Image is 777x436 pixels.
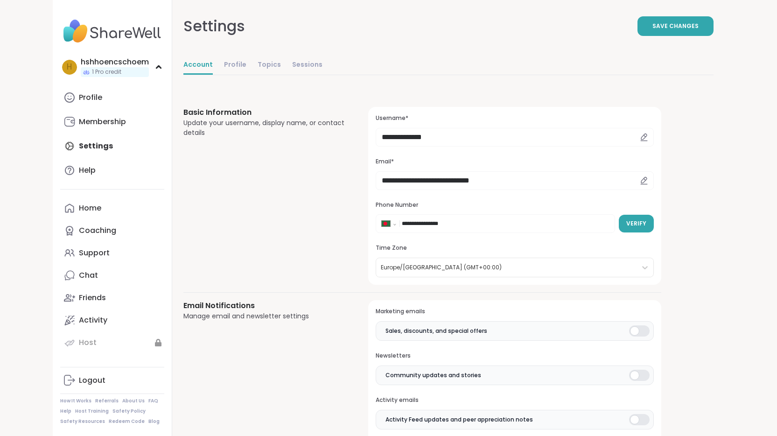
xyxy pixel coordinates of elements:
a: Host Training [75,408,109,415]
span: 1 Pro credit [92,68,121,76]
div: Coaching [79,225,116,236]
div: Settings [183,15,245,37]
h3: Username* [376,114,653,122]
h3: Phone Number [376,201,653,209]
a: Help [60,159,164,182]
div: Host [79,338,97,348]
a: Host [60,331,164,354]
div: Activity [79,315,107,325]
div: Membership [79,117,126,127]
div: Home [79,203,101,213]
div: Support [79,248,110,258]
a: Coaching [60,219,164,242]
a: Profile [60,86,164,109]
a: Topics [258,56,281,75]
h3: Email* [376,158,653,166]
div: Help [79,165,96,176]
h3: Email Notifications [183,300,346,311]
a: Account [183,56,213,75]
a: Referrals [95,398,119,404]
button: Verify [619,215,654,232]
a: Safety Resources [60,418,105,425]
a: Friends [60,287,164,309]
a: About Us [122,398,145,404]
a: Support [60,242,164,264]
span: Save Changes [652,22,699,30]
div: Friends [79,293,106,303]
span: Activity Feed updates and peer appreciation notes [385,415,533,424]
a: Redeem Code [109,418,145,425]
h3: Marketing emails [376,308,653,316]
a: Chat [60,264,164,287]
div: Chat [79,270,98,281]
a: Profile [224,56,246,75]
a: Help [60,408,71,415]
span: Sales, discounts, and special offers [385,327,487,335]
h3: Time Zone [376,244,653,252]
button: Save Changes [637,16,714,36]
h3: Basic Information [183,107,346,118]
div: Profile [79,92,102,103]
a: Safety Policy [112,408,146,415]
h3: Activity emails [376,396,653,404]
a: Activity [60,309,164,331]
a: Membership [60,111,164,133]
div: Update your username, display name, or contact details [183,118,346,138]
div: Logout [79,375,105,386]
a: FAQ [148,398,158,404]
a: Logout [60,369,164,392]
span: Verify [626,219,646,228]
div: hshhoencschoem [81,57,149,67]
span: Community updates and stories [385,371,481,380]
img: ShareWell Nav Logo [60,15,164,48]
a: Blog [148,418,160,425]
span: h [67,61,72,73]
a: Sessions [292,56,322,75]
a: Home [60,197,164,219]
div: Manage email and newsletter settings [183,311,346,321]
h3: Newsletters [376,352,653,360]
a: How It Works [60,398,91,404]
